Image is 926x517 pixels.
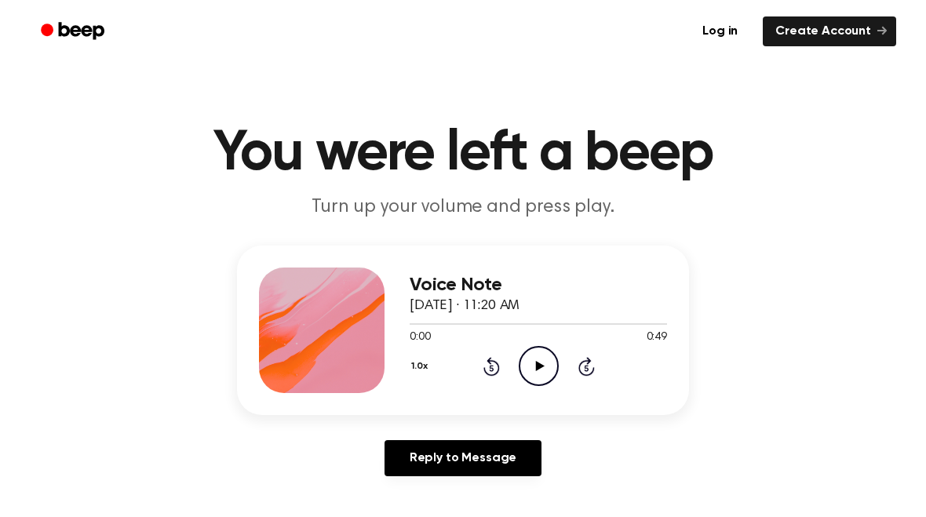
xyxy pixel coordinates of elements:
[647,329,667,346] span: 0:49
[763,16,896,46] a: Create Account
[61,126,865,182] h1: You were left a beep
[410,275,667,296] h3: Voice Note
[687,13,753,49] a: Log in
[162,195,764,220] p: Turn up your volume and press play.
[410,329,430,346] span: 0:00
[385,440,541,476] a: Reply to Message
[410,353,433,380] button: 1.0x
[30,16,118,47] a: Beep
[410,299,520,313] span: [DATE] · 11:20 AM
